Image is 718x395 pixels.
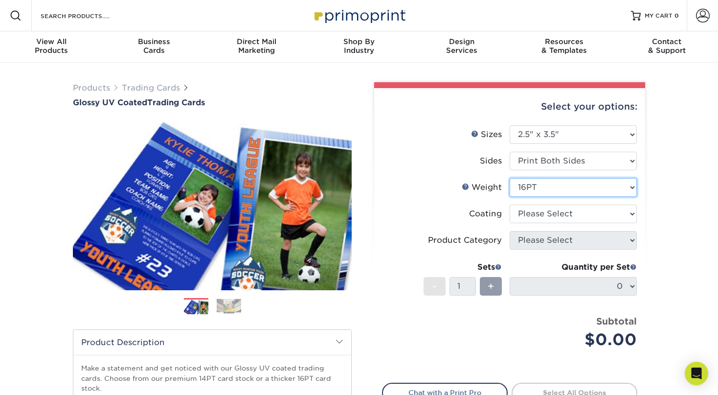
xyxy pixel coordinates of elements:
[122,83,180,93] a: Trading Cards
[410,31,513,63] a: DesignServices
[103,31,205,63] a: BusinessCards
[410,37,513,55] div: Services
[615,37,718,46] span: Contact
[73,330,351,355] h2: Product Description
[308,37,410,55] div: Industry
[308,37,410,46] span: Shop By
[513,37,616,55] div: & Templates
[469,208,502,220] div: Coating
[40,10,135,22] input: SEARCH PRODUCTS.....
[428,234,502,246] div: Product Category
[73,108,352,301] img: Glossy UV Coated 01
[205,31,308,63] a: Direct MailMarketing
[432,279,437,294] span: -
[310,5,408,26] img: Primoprint
[513,31,616,63] a: Resources& Templates
[73,83,110,93] a: Products
[424,261,502,273] div: Sets
[73,98,352,107] a: Glossy UV CoatedTrading Cards
[510,261,637,273] div: Quantity per Set
[410,37,513,46] span: Design
[645,12,673,20] span: MY CART
[615,37,718,55] div: & Support
[73,98,147,107] span: Glossy UV Coated
[382,88,637,125] div: Select your options:
[517,328,637,351] div: $0.00
[462,182,502,193] div: Weight
[73,98,352,107] h1: Trading Cards
[471,129,502,140] div: Sizes
[205,37,308,46] span: Direct Mail
[217,299,241,314] img: Trading Cards 02
[596,316,637,326] strong: Subtotal
[513,37,616,46] span: Resources
[308,31,410,63] a: Shop ByIndustry
[205,37,308,55] div: Marketing
[103,37,205,55] div: Cards
[685,362,708,385] div: Open Intercom Messenger
[480,155,502,167] div: Sides
[488,279,494,294] span: +
[184,299,208,316] img: Trading Cards 01
[103,37,205,46] span: Business
[615,31,718,63] a: Contact& Support
[674,12,679,19] span: 0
